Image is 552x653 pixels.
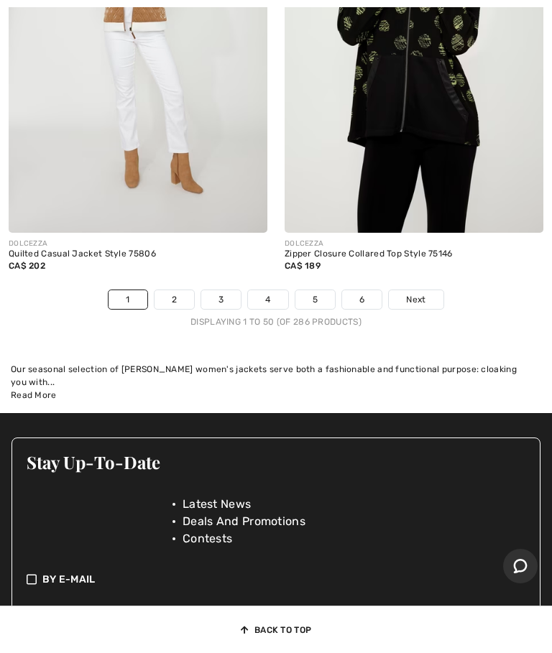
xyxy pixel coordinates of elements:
[183,530,232,547] span: Contests
[27,453,525,471] h3: Stay Up-To-Date
[389,290,443,309] a: Next
[201,290,241,309] a: 3
[9,261,45,271] span: CA$ 202
[9,238,267,249] div: DOLCEZZA
[155,290,194,309] a: 2
[11,390,57,400] span: Read More
[42,572,96,587] span: By E-mail
[295,290,335,309] a: 5
[9,249,267,259] div: Quilted Casual Jacket Style 75806
[27,572,37,587] img: check
[342,290,382,309] a: 6
[248,290,287,309] a: 4
[503,549,538,585] iframe: Opens a widget where you can chat to one of our agents
[11,363,541,389] div: Our seasonal selection of [PERSON_NAME] women's jackets serve both a fashionable and functional p...
[285,261,321,271] span: CA$ 189
[183,496,251,513] span: Latest News
[183,513,305,530] span: Deals And Promotions
[285,238,543,249] div: DOLCEZZA
[406,293,425,306] span: Next
[109,290,147,309] a: 1
[285,249,543,259] div: Zipper Closure Collared Top Style 75146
